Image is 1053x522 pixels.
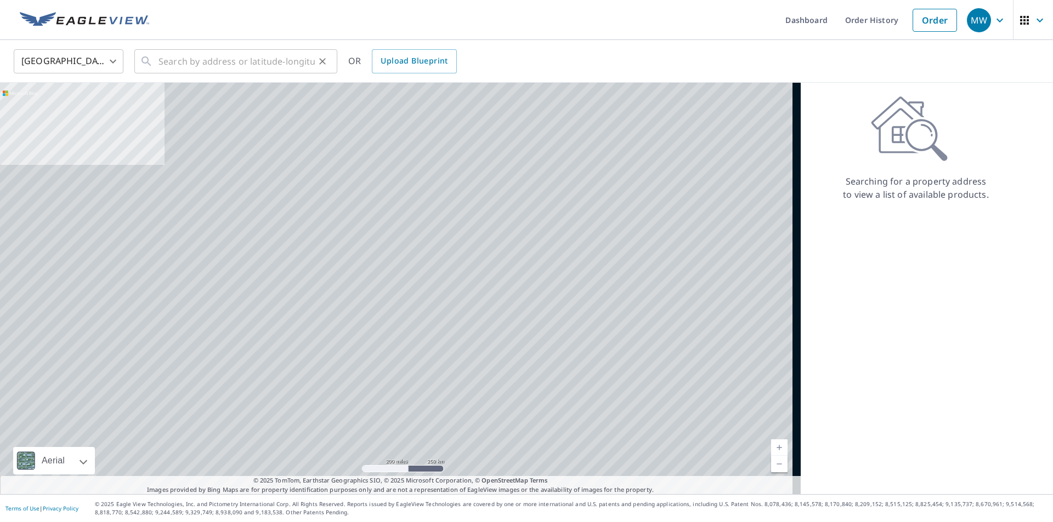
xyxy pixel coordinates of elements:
p: | [5,505,78,512]
p: Searching for a property address to view a list of available products. [842,175,989,201]
div: MW [967,8,991,32]
a: Upload Blueprint [372,49,456,73]
div: Aerial [13,447,95,474]
button: Clear [315,54,330,69]
input: Search by address or latitude-longitude [158,46,315,77]
div: [GEOGRAPHIC_DATA] [14,46,123,77]
a: Terms [530,476,548,484]
a: Current Level 5, Zoom In [771,439,788,456]
span: Upload Blueprint [381,54,448,68]
a: Current Level 5, Zoom Out [771,456,788,472]
div: OR [348,49,457,73]
div: Aerial [38,447,68,474]
a: Terms of Use [5,504,39,512]
a: Order [913,9,957,32]
span: © 2025 TomTom, Earthstar Geographics SIO, © 2025 Microsoft Corporation, © [253,476,548,485]
p: © 2025 Eagle View Technologies, Inc. and Pictometry International Corp. All Rights Reserved. Repo... [95,500,1048,517]
img: EV Logo [20,12,149,28]
a: Privacy Policy [43,504,78,512]
a: OpenStreetMap [482,476,528,484]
